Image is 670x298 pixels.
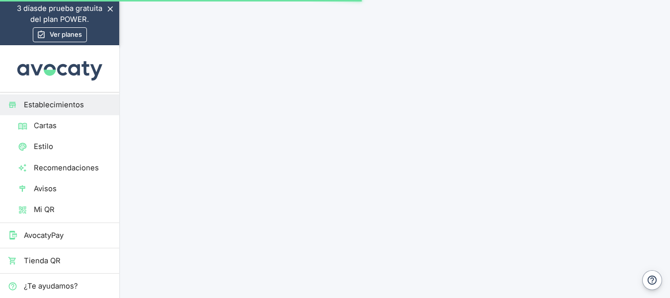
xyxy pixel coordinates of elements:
[24,281,111,292] span: ¿Te ayudamos?
[24,255,111,266] span: Tienda QR
[16,3,103,25] p: de prueba gratuita del plan POWER.
[102,0,119,18] button: Esconder aviso
[642,270,662,290] button: Ayuda y contacto
[34,120,111,131] span: Cartas
[34,204,111,215] span: Mi QR
[15,45,104,92] img: Avocaty
[34,162,111,173] span: Recomendaciones
[17,4,38,13] span: 3 días
[34,183,111,194] span: Avisos
[34,141,111,152] span: Estilo
[33,27,87,42] a: Ver planes
[24,230,111,241] span: AvocatyPay
[24,99,111,110] span: Establecimientos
